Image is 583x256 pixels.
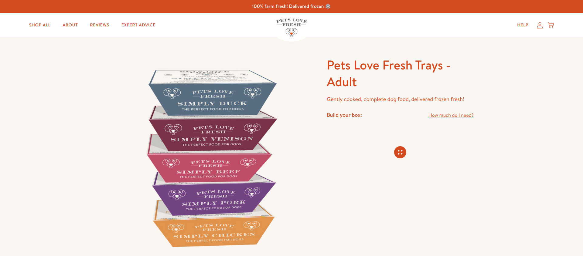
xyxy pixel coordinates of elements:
[24,19,55,31] a: Shop All
[117,19,160,31] a: Expert Advice
[276,19,307,37] img: Pets Love Fresh
[327,57,474,90] h1: Pets Love Fresh Trays - Adult
[327,111,362,118] h4: Build your box:
[428,111,474,120] a: How much do I need?
[394,146,406,158] svg: Connecting store
[85,19,114,31] a: Reviews
[58,19,83,31] a: About
[512,19,533,31] a: Help
[327,95,474,104] p: Gently cooked, complete dog food, delivered frozen fresh!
